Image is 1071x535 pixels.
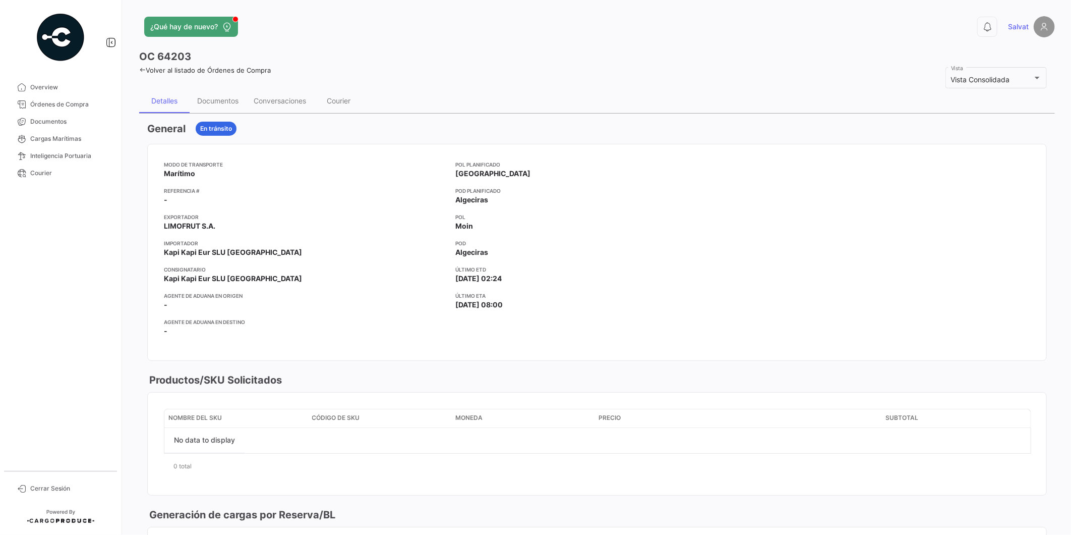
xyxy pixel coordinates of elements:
a: Cargas Marítimas [8,130,113,147]
span: - [164,326,167,336]
img: powered-by.png [35,12,86,63]
span: Salvat [1008,22,1029,32]
div: 0 total [164,454,1030,479]
a: Overview [8,79,113,96]
span: Nombre del SKU [168,413,222,422]
app-card-info-title: Importador [164,239,447,247]
app-card-info-title: Exportador [164,213,447,221]
a: Courier [8,165,113,182]
span: Kapi Kapi Eur SLU [GEOGRAPHIC_DATA] [164,274,302,284]
span: Moin [455,221,473,231]
app-card-info-title: Último ETA [455,292,739,300]
datatable-header-cell: Código de SKU [308,409,452,427]
span: Documentos [30,117,109,126]
a: Órdenes de Compra [8,96,113,113]
span: Algeciras [455,247,488,257]
span: ¿Qué hay de nuevo? [150,22,218,32]
div: Detalles [151,96,177,105]
span: Cargas Marítimas [30,134,109,143]
span: En tránsito [200,124,232,133]
span: Inteligencia Portuaria [30,151,109,161]
span: Courier [30,169,109,178]
span: Vista Consolidada [951,75,1010,84]
span: [DATE] 08:00 [455,300,503,310]
app-card-info-title: POD Planificado [455,187,739,195]
span: Cerrar Sesión [30,484,109,493]
span: Precio [599,413,621,422]
span: Código de SKU [312,413,360,422]
app-card-info-title: POL [455,213,739,221]
div: No data to display [164,428,245,453]
app-card-info-title: Último ETD [455,265,739,274]
span: Algeciras [455,195,488,205]
span: - [164,300,167,310]
a: Volver al listado de Órdenes de Compra [139,66,271,74]
app-card-info-title: Agente de Aduana en Origen [164,292,447,300]
datatable-header-cell: Nombre del SKU [164,409,308,427]
span: Subtotal [886,413,919,422]
h3: OC 64203 [139,49,191,64]
app-card-info-title: POD [455,239,739,247]
app-card-info-title: Modo de Transporte [164,161,447,169]
app-card-info-title: Agente de Aduana en Destino [164,318,447,326]
span: Marítimo [164,169,195,179]
a: Inteligencia Portuaria [8,147,113,165]
app-card-info-title: POL Planificado [455,161,739,169]
span: LIMOFRUT S.A. [164,221,215,231]
span: Kapi Kapi Eur SLU [GEOGRAPHIC_DATA] [164,247,302,257]
div: Courier [327,96,351,105]
div: Conversaciones [254,96,306,105]
app-card-info-title: Consignatario [164,265,447,274]
span: Órdenes de Compra [30,100,109,109]
h3: General [147,122,186,136]
span: Moneda [455,413,483,422]
span: [GEOGRAPHIC_DATA] [455,169,530,179]
a: Documentos [8,113,113,130]
img: placeholder-user.png [1034,16,1055,37]
datatable-header-cell: Moneda [451,409,595,427]
h3: Productos/SKU Solicitados [147,373,282,387]
span: [DATE] 02:24 [455,274,502,284]
span: Overview [30,83,109,92]
button: ¿Qué hay de nuevo? [144,17,238,37]
div: Documentos [197,96,239,105]
app-card-info-title: Referencia # [164,187,447,195]
span: - [164,195,167,205]
h3: Generación de cargas por Reserva/BL [147,508,335,522]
